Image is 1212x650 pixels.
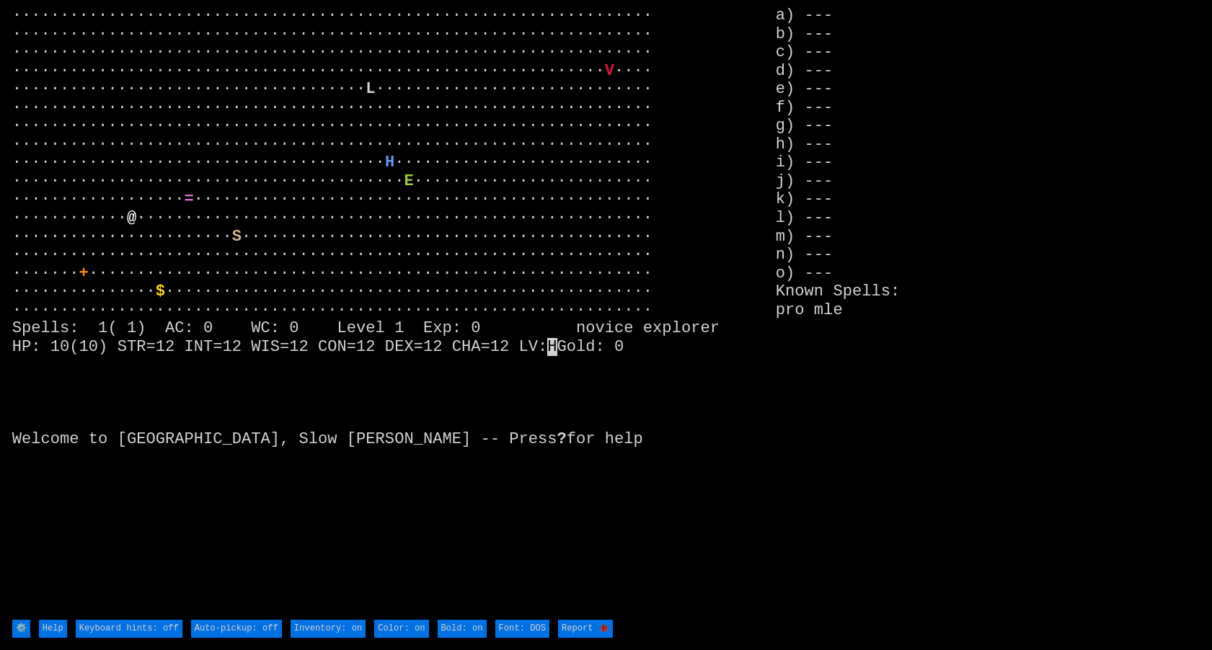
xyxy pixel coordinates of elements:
input: Help [39,620,67,638]
input: Report 🐞 [558,620,613,638]
mark: H [547,338,557,356]
font: + [79,264,89,282]
input: Auto-pickup: off [191,620,282,638]
b: ? [557,430,567,448]
input: Font: DOS [495,620,549,638]
stats: a) --- b) --- c) --- d) --- e) --- f) --- g) --- h) --- i) --- j) --- k) --- l) --- m) --- n) ---... [776,6,1200,618]
font: = [184,190,193,208]
larn: ··································································· ·····························... [12,6,776,618]
font: S [232,228,242,246]
font: V [605,62,614,80]
input: Inventory: on [291,620,366,638]
font: @ [127,209,136,227]
font: L [366,80,375,98]
font: $ [156,282,165,300]
input: Keyboard hints: off [76,620,182,638]
input: Bold: on [438,620,487,638]
font: E [404,172,413,190]
input: ⚙️ [12,620,30,638]
input: Color: on [374,620,428,638]
font: H [385,153,394,172]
